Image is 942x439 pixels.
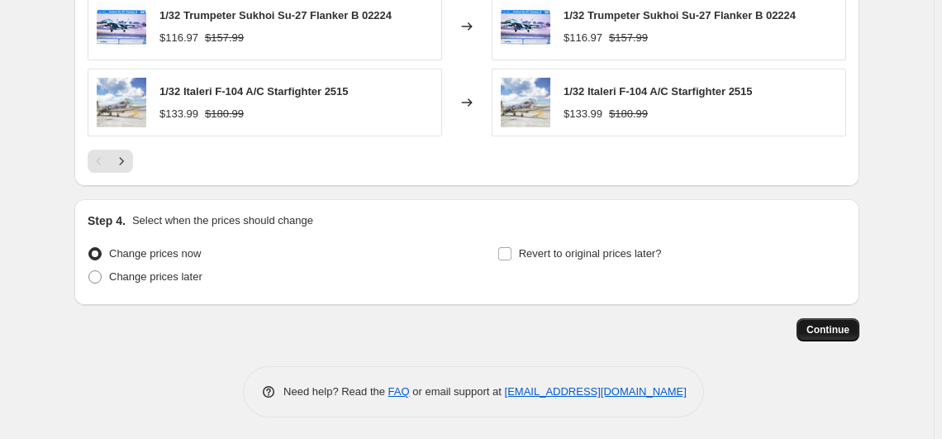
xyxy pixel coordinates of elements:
[519,247,662,260] span: Revert to original prices later?
[501,2,550,51] img: 132-trumpeter-sukhoi-su-27-flanker-b-02224-mpm-hobbies-1_80x.jpg
[564,107,602,120] span: $133.99
[109,247,201,260] span: Change prices now
[564,85,753,98] span: 1/32 Italeri F-104 A/C Starfighter 2515
[797,318,859,341] button: Continue
[388,385,410,398] a: FAQ
[159,107,198,120] span: $133.99
[505,385,687,398] a: [EMAIL_ADDRESS][DOMAIN_NAME]
[609,107,648,120] span: $180.99
[410,385,505,398] span: or email support at
[283,385,388,398] span: Need help? Read the
[806,323,849,336] span: Continue
[205,107,244,120] span: $180.99
[97,2,146,51] img: 132-trumpeter-sukhoi-su-27-flanker-b-02224-mpm-hobbies-1_80x.jpg
[159,31,198,44] span: $116.97
[159,9,392,21] span: 1/32 Trumpeter Sukhoi Su-27 Flanker B 02224
[110,150,133,173] button: Next
[97,78,146,127] img: 132-italeri-f-104-ac-starfighter-2515-mpm-hobbies-1_80x.jpg
[132,212,313,229] p: Select when the prices should change
[501,78,550,127] img: 132-italeri-f-104-ac-starfighter-2515-mpm-hobbies-1_80x.jpg
[205,31,244,44] span: $157.99
[88,212,126,229] h2: Step 4.
[159,85,349,98] span: 1/32 Italeri F-104 A/C Starfighter 2515
[609,31,648,44] span: $157.99
[564,31,602,44] span: $116.97
[564,9,796,21] span: 1/32 Trumpeter Sukhoi Su-27 Flanker B 02224
[88,150,133,173] nav: Pagination
[109,270,202,283] span: Change prices later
